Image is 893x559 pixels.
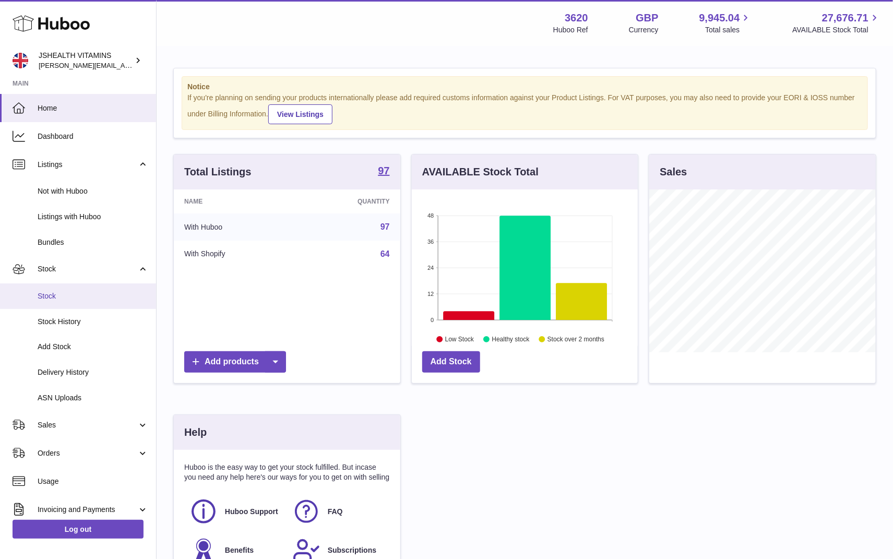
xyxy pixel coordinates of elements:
[187,93,862,124] div: If you're planning on sending your products internationally please add required customs informati...
[378,165,389,178] a: 97
[565,11,588,25] strong: 3620
[296,189,400,213] th: Quantity
[38,160,137,170] span: Listings
[422,351,480,373] a: Add Stock
[547,336,604,343] text: Stock over 2 months
[187,82,862,92] strong: Notice
[38,237,148,247] span: Bundles
[427,212,434,219] text: 48
[380,222,390,231] a: 97
[792,25,880,35] span: AVAILABLE Stock Total
[174,241,296,268] td: With Shopify
[38,393,148,403] span: ASN Uploads
[38,477,148,486] span: Usage
[380,249,390,258] a: 64
[184,462,390,482] p: Huboo is the easy way to get your stock fulfilled. But incase you need any help here's our ways f...
[189,497,282,526] a: Huboo Support
[184,425,207,439] h3: Help
[705,25,752,35] span: Total sales
[38,420,137,430] span: Sales
[38,367,148,377] span: Delivery History
[38,132,148,141] span: Dashboard
[629,25,659,35] div: Currency
[38,103,148,113] span: Home
[38,342,148,352] span: Add Stock
[660,165,687,179] h3: Sales
[39,61,209,69] span: [PERSON_NAME][EMAIL_ADDRESS][DOMAIN_NAME]
[38,212,148,222] span: Listings with Huboo
[184,351,286,373] a: Add products
[39,51,133,70] div: JSHEALTH VITAMINS
[225,507,278,517] span: Huboo Support
[328,507,343,517] span: FAQ
[292,497,385,526] a: FAQ
[492,336,530,343] text: Healthy stock
[38,448,137,458] span: Orders
[553,25,588,35] div: Huboo Ref
[13,520,144,539] a: Log out
[38,264,137,274] span: Stock
[822,11,868,25] span: 27,676.71
[445,336,474,343] text: Low Stock
[38,186,148,196] span: Not with Huboo
[174,189,296,213] th: Name
[792,11,880,35] a: 27,676.71 AVAILABLE Stock Total
[699,11,752,35] a: 9,945.04 Total sales
[268,104,332,124] a: View Listings
[427,291,434,297] text: 12
[427,239,434,245] text: 36
[699,11,740,25] span: 9,945.04
[13,53,28,68] img: francesca@jshealthvitamins.com
[378,165,389,176] strong: 97
[431,317,434,323] text: 0
[174,213,296,241] td: With Huboo
[422,165,539,179] h3: AVAILABLE Stock Total
[328,545,376,555] span: Subscriptions
[38,317,148,327] span: Stock History
[184,165,252,179] h3: Total Listings
[38,291,148,301] span: Stock
[38,505,137,515] span: Invoicing and Payments
[225,545,254,555] span: Benefits
[427,265,434,271] text: 24
[636,11,658,25] strong: GBP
